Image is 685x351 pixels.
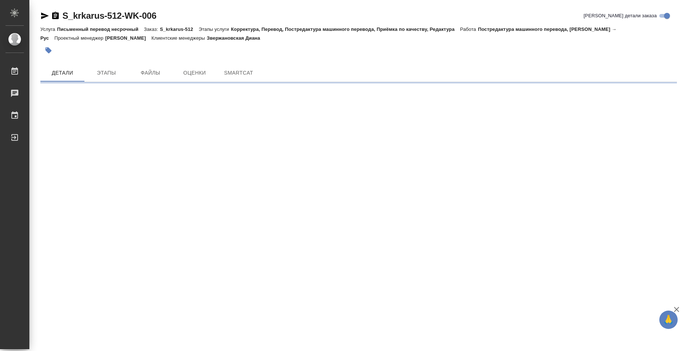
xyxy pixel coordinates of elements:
span: Этапы [89,68,124,78]
button: 🙏 [659,311,678,329]
p: Звержановская Диана [207,35,265,41]
p: S_krkarus-512 [160,26,199,32]
a: S_krkarus-512-WK-006 [62,11,156,21]
p: Этапы услуги [199,26,231,32]
span: Оценки [177,68,212,78]
span: Детали [45,68,80,78]
p: [PERSON_NAME] [105,35,152,41]
button: Добавить тэг [40,42,57,58]
span: SmartCat [221,68,256,78]
button: Скопировать ссылку [51,11,60,20]
p: Письменный перевод несрочный [57,26,144,32]
p: Работа [460,26,478,32]
p: Клиентские менеджеры [152,35,207,41]
p: Корректура, Перевод, Постредактура машинного перевода, Приёмка по качеству, Редактура [231,26,460,32]
p: Услуга [40,26,57,32]
span: Файлы [133,68,168,78]
button: Скопировать ссылку для ЯМессенджера [40,11,49,20]
span: 🙏 [662,312,675,327]
p: Заказ: [144,26,160,32]
p: Проектный менеджер [54,35,105,41]
span: [PERSON_NAME] детали заказа [584,12,657,19]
